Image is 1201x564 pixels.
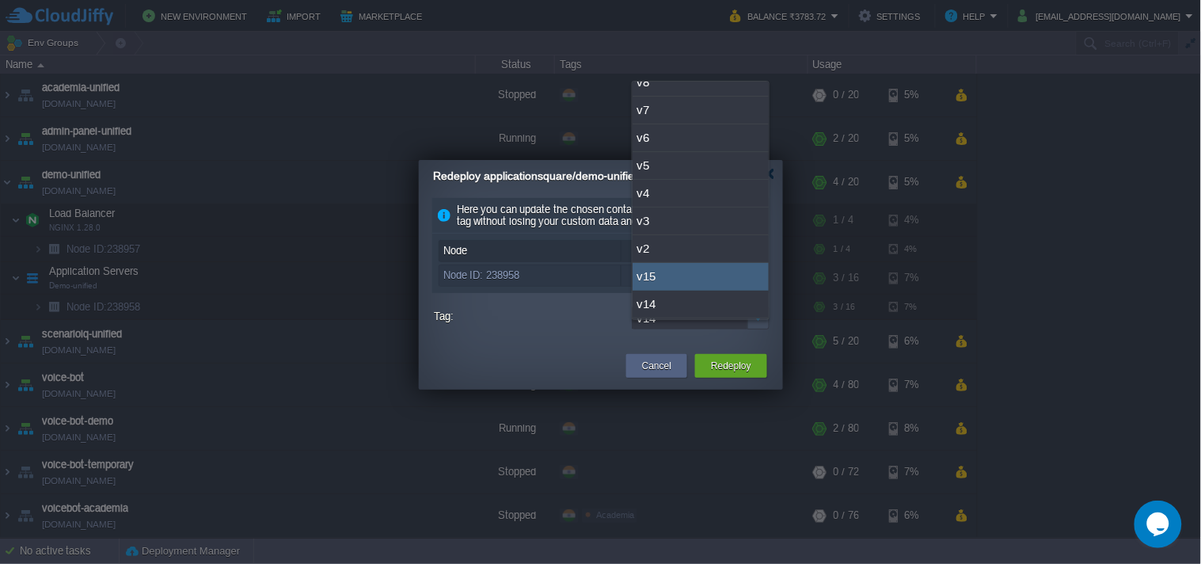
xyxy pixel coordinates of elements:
div: Here you can update the chosen containers to another template tag without losing your custom data... [432,198,770,234]
div: v8 [633,69,769,97]
div: v15 [633,263,769,291]
div: Node ID: 238958 [439,265,621,286]
div: v7 [633,97,769,124]
div: Tag [621,241,764,261]
span: Redeploy applicationsquare/demo-unified containers [433,170,696,182]
div: v5 [633,152,769,180]
div: v14 [633,291,769,318]
div: v13 [633,318,769,346]
div: v14 [621,265,764,286]
label: Tag: [434,307,628,326]
iframe: chat widget [1134,501,1185,548]
div: v6 [633,124,769,152]
div: v3 [633,208,769,235]
div: v2 [633,235,769,263]
div: v4 [633,180,769,208]
button: Redeploy [711,358,751,374]
button: Cancel [642,358,671,374]
div: Node [439,241,621,261]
